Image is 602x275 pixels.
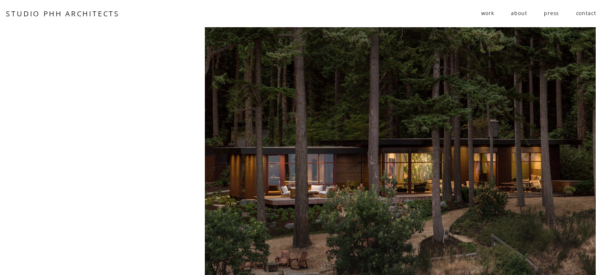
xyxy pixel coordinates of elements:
[6,8,120,18] a: STUDIO PHH ARCHITECTS
[481,7,494,21] a: folder dropdown
[511,7,527,21] a: about
[544,7,559,21] a: press
[576,7,596,21] a: contact
[481,7,494,20] span: work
